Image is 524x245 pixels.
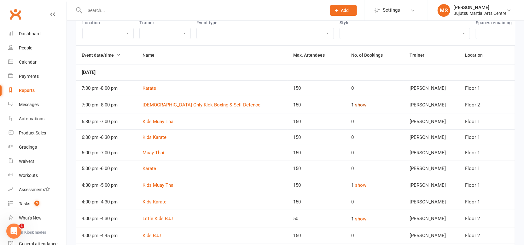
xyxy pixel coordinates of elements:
a: Kids Muay Thai [143,119,175,124]
div: Floor 1 [465,119,509,124]
div: 1 [352,181,398,189]
span: Max. Attendees [294,53,332,58]
div: 4:00 pm - 4:30 pm [82,199,131,205]
a: Waivers [8,154,67,168]
div: Floor 2 [465,102,509,108]
span: Add [341,8,349,13]
div: Automations [19,116,44,121]
div: Floor 1 [465,135,509,140]
label: Trainer [139,20,191,25]
button: show [355,215,367,223]
a: Karate [143,85,156,91]
div: 4:30 pm - 5:00 pm [82,183,131,188]
span: Name [143,53,162,58]
div: 7:00 pm - 8:00 pm [82,102,131,108]
div: [PERSON_NAME] [410,119,454,124]
span: Settings [383,3,400,17]
div: 4:00 pm - 4:30 pm [82,216,131,221]
button: Name [143,51,162,59]
button: Location [465,51,490,59]
a: Tasks 3 [8,197,67,211]
a: Kids Muay Thai [143,182,175,188]
div: 5:00 pm - 6:00 pm [82,166,131,171]
label: Style [340,20,470,25]
div: Messages [19,102,39,107]
div: 6:00 pm - 7:00 pm [82,150,131,156]
div: MS [438,4,450,17]
div: [PERSON_NAME] [410,216,454,221]
a: Karate [143,166,156,171]
div: 150 [294,102,340,108]
div: Dashboard [19,31,41,36]
div: Waivers [19,159,34,164]
a: Clubworx [8,6,23,22]
a: [DEMOGRAPHIC_DATA] Only Kick Boxing & Self Defence [143,102,261,108]
div: Floor 1 [465,150,509,156]
div: 1 [352,215,398,223]
a: Assessments [8,183,67,197]
div: 0 [352,119,398,124]
div: Tasks [19,201,30,206]
div: People [19,45,32,50]
span: 1 [19,224,24,229]
label: Location [82,20,134,25]
div: 150 [294,166,340,171]
div: [PERSON_NAME] [410,199,454,205]
div: [PERSON_NAME] [410,135,454,140]
div: Floor 1 [465,166,509,171]
div: [PERSON_NAME] [410,183,454,188]
div: Assessments [19,187,50,192]
div: [PERSON_NAME] [410,150,454,156]
div: Floor 1 [465,183,509,188]
span: No. of Bookings [352,53,390,58]
strong: [DATE] [82,70,96,75]
button: show [355,181,367,189]
span: Location [465,53,490,58]
div: What's New [19,215,42,220]
button: show [355,101,367,109]
a: Kids BJJ [143,233,161,238]
iframe: Intercom live chat [6,224,21,239]
div: 0 [352,135,398,140]
div: 0 [352,233,398,238]
a: Payments [8,69,67,83]
div: 0 [352,166,398,171]
div: [PERSON_NAME] [453,5,506,10]
a: Kids Karate [143,199,167,205]
a: Kids Karate [143,134,167,140]
a: Little Kids BJJ [143,216,173,221]
div: Floor 2 [465,216,509,221]
div: 150 [294,150,340,156]
div: Gradings [19,145,37,150]
div: 6:00 pm - 6:30 pm [82,135,131,140]
div: 150 [294,183,340,188]
a: Gradings [8,140,67,154]
a: Dashboard [8,27,67,41]
div: 0 [352,199,398,205]
div: 0 [352,150,398,156]
span: 3 [34,201,39,206]
input: Search... [83,6,322,15]
a: Reports [8,83,67,98]
div: 1 [352,101,398,109]
div: 150 [294,233,340,238]
a: Workouts [8,168,67,183]
div: [PERSON_NAME] [410,86,454,91]
button: Trainer [410,51,431,59]
label: Event type [196,20,334,25]
div: 7:00 pm - 8:00 pm [82,86,131,91]
div: 0 [352,86,398,91]
button: No. of Bookings [352,51,390,59]
div: Product Sales [19,130,46,135]
div: 150 [294,119,340,124]
div: Calendar [19,60,37,65]
div: Floor 2 [465,233,509,238]
div: 6:30 pm - 7:00 pm [82,119,131,124]
div: Workouts [19,173,38,178]
div: 50 [294,216,340,221]
span: Trainer [410,53,431,58]
div: Bujutsu Martial Arts Centre [453,10,506,16]
a: Messages [8,98,67,112]
div: [PERSON_NAME] [410,102,454,108]
div: 4:00 pm - 4:45 pm [82,233,131,238]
